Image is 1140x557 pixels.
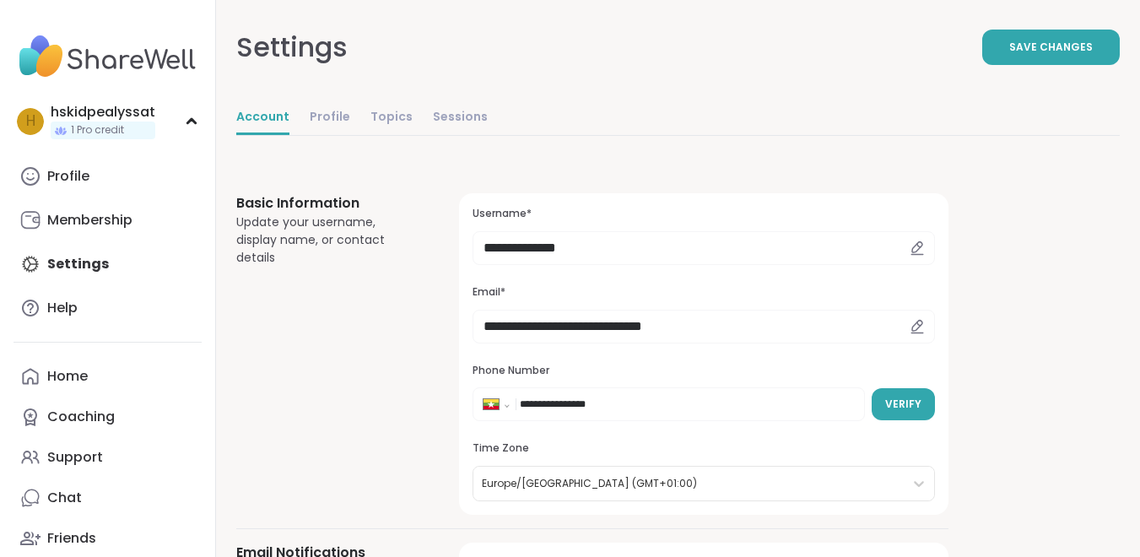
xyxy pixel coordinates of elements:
[14,437,202,478] a: Support
[473,441,935,456] h3: Time Zone
[14,288,202,328] a: Help
[47,489,82,507] div: Chat
[47,367,88,386] div: Home
[14,478,202,518] a: Chat
[47,299,78,317] div: Help
[473,364,935,378] h3: Phone Number
[14,397,202,437] a: Coaching
[885,397,921,412] span: Verify
[310,101,350,135] a: Profile
[26,111,35,132] span: h
[473,207,935,221] h3: Username*
[236,193,419,214] h3: Basic Information
[433,101,488,135] a: Sessions
[236,214,419,267] div: Update your username, display name, or contact details
[982,30,1120,65] button: Save Changes
[51,103,155,122] div: hskidpealyssat
[47,529,96,548] div: Friends
[47,448,103,467] div: Support
[14,156,202,197] a: Profile
[47,167,89,186] div: Profile
[14,356,202,397] a: Home
[236,27,348,68] div: Settings
[14,27,202,86] img: ShareWell Nav Logo
[1009,40,1093,55] span: Save Changes
[872,388,935,420] button: Verify
[236,101,289,135] a: Account
[473,285,935,300] h3: Email*
[47,211,132,230] div: Membership
[14,200,202,241] a: Membership
[370,101,413,135] a: Topics
[47,408,115,426] div: Coaching
[71,123,124,138] span: 1 Pro credit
